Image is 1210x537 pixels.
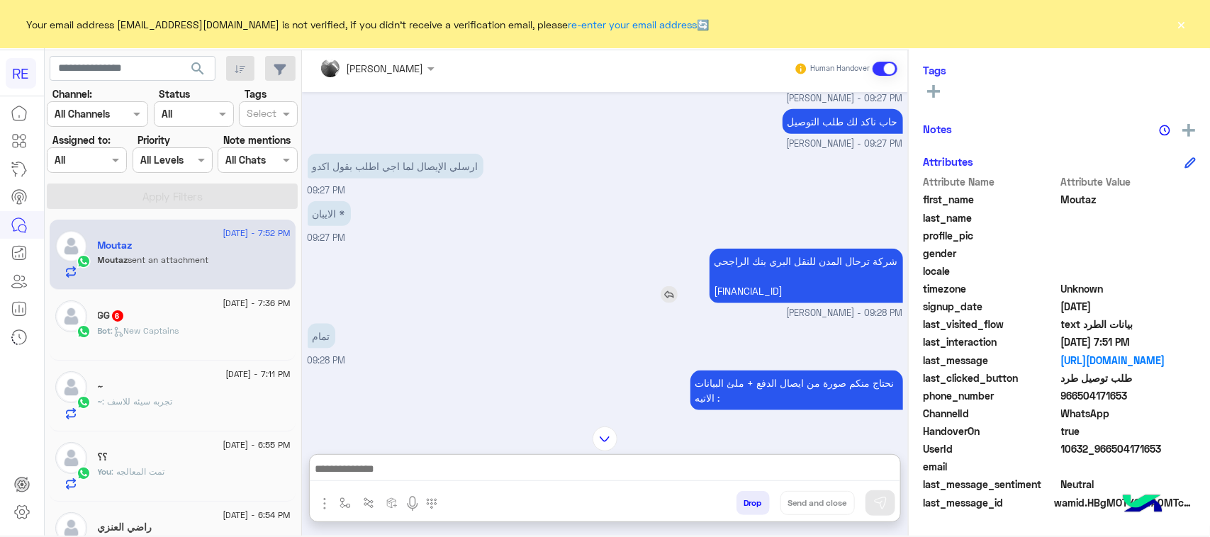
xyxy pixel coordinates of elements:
button: × [1175,17,1189,31]
span: Unknown [1061,281,1197,296]
a: [URL][DOMAIN_NAME] [1061,353,1197,368]
p: 22/8/2025, 9:28 PM [710,249,903,303]
span: sent an attachment [128,254,209,265]
button: Trigger scenario [357,491,381,514]
span: [PERSON_NAME] - 09:27 PM [787,92,903,106]
span: locale [923,264,1058,278]
p: 22/8/2025, 9:27 PM [308,154,483,179]
h5: Moutaz [98,239,133,251]
span: profile_pic [923,228,1058,243]
span: 10632_966504171653 [1061,441,1197,456]
img: defaultAdmin.png [55,371,87,403]
span: 09:28 PM [308,355,346,366]
img: send message [873,496,887,510]
span: تجربه سيئه للاسف [103,396,173,407]
span: [PERSON_NAME] - 09:28 PM [787,307,903,320]
span: true [1061,424,1197,439]
span: 09:27 PM [308,232,346,243]
h5: ؟؟ [98,451,108,463]
img: defaultAdmin.png [55,300,87,332]
button: Send and close [780,491,855,515]
button: Drop [736,491,770,515]
span: phone_number [923,388,1058,403]
span: email [923,459,1058,474]
span: Attribute Name [923,174,1058,189]
span: تمت المعالجه [112,466,165,477]
span: last_interaction [923,334,1058,349]
label: Priority [138,132,170,147]
span: 966504171653 [1061,388,1197,403]
span: Bot [98,325,111,336]
span: last_message_sentiment [923,477,1058,492]
h6: Notes [923,123,952,135]
h6: Attributes [923,155,973,168]
img: hulul-logo.png [1118,480,1167,530]
div: Select [245,106,276,124]
span: Your email address [EMAIL_ADDRESS][DOMAIN_NAME] is not verified, if you didn't receive a verifica... [27,17,710,32]
label: Channel: [52,86,92,101]
h6: Tags [923,64,1196,77]
span: [DATE] - 7:52 PM [223,227,290,239]
label: Assigned to: [52,132,111,147]
p: 22/8/2025, 9:27 PM [783,109,903,134]
img: scroll [593,426,617,451]
span: last_message_id [923,495,1051,510]
span: UserId [923,441,1058,456]
span: : New Captains [111,325,179,336]
h5: راضي العنزي [98,521,152,533]
span: 09:27 PM [308,185,346,196]
span: last_message [923,353,1058,368]
img: add [1182,124,1195,137]
label: Note mentions [223,132,291,147]
img: WhatsApp [77,466,91,480]
span: first_name [923,192,1058,207]
span: last_visited_flow [923,317,1058,332]
p: 22/8/2025, 9:28 PM [690,371,903,410]
span: null [1061,246,1197,261]
span: طلب توصيل طرد [1061,371,1197,385]
span: HandoverOn [923,424,1058,439]
span: last_clicked_button [923,371,1058,385]
span: بيانات الطرد text [1061,317,1197,332]
small: Human Handover [810,63,870,74]
span: [DATE] - 6:55 PM [223,439,290,451]
img: send voice note [404,495,421,512]
span: null [1061,459,1197,474]
span: search [189,60,206,77]
span: You [98,466,112,477]
span: last_name [923,210,1058,225]
img: make a call [426,498,437,509]
img: defaultAdmin.png [55,442,87,474]
button: select flow [334,491,357,514]
span: 6 [112,310,123,322]
span: 2025-08-22T18:13:44.096Z [1061,299,1197,314]
span: Moutaz [98,254,128,265]
span: null [1061,264,1197,278]
span: gender [923,246,1058,261]
span: 2 [1061,406,1197,421]
span: Moutaz [1061,192,1197,207]
span: [PERSON_NAME] - 09:27 PM [787,137,903,151]
h5: GG [98,310,125,322]
h5: ~ [98,380,104,392]
img: WhatsApp [77,395,91,409]
span: [DATE] - 6:54 PM [223,509,290,521]
span: ChannelId [923,406,1058,421]
button: search [181,56,215,86]
p: 22/8/2025, 9:28 PM [308,324,335,349]
span: Attribute Value [1061,174,1197,189]
button: create order [381,491,404,514]
span: 2025-09-11T16:51:39.183Z [1061,334,1197,349]
img: Trigger scenario [363,497,374,509]
img: reply [661,286,678,303]
p: 22/8/2025, 9:27 PM [308,201,351,226]
span: signup_date [923,299,1058,314]
label: Tags [245,86,267,101]
img: defaultAdmin.png [55,230,87,262]
img: create order [386,497,398,509]
span: 0 [1061,477,1197,492]
span: wamid.HBgMOTY2NTA0MTcxNjUzFQIAEhgUM0EzNjZCREVBRkE0RTcwNzUwRDAA [1054,495,1196,510]
img: send attachment [316,495,333,512]
span: [DATE] - 7:11 PM [225,368,290,380]
span: ~ [98,396,103,407]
